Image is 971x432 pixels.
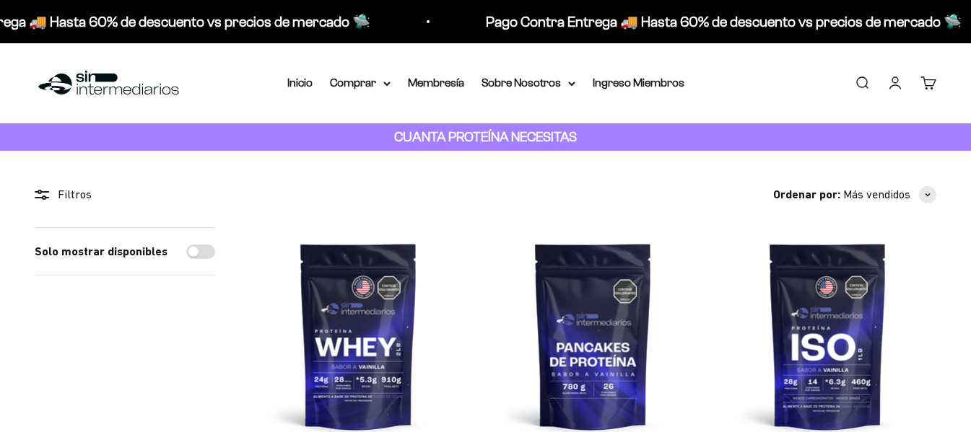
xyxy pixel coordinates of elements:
[35,242,167,261] label: Solo mostrar disponibles
[483,10,959,33] p: Pago Contra Entrega 🚚 Hasta 60% de descuento vs precios de mercado 🛸
[330,74,391,92] summary: Comprar
[773,185,840,204] span: Ordenar por:
[482,74,575,92] summary: Sobre Nosotros
[593,76,684,89] a: Ingreso Miembros
[843,185,910,204] span: Más vendidos
[287,76,313,89] a: Inicio
[408,76,464,89] a: Membresía
[394,129,577,144] strong: CUANTA PROTEÍNA NECESITAS
[843,185,936,204] button: Más vendidos
[35,185,215,204] div: Filtros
